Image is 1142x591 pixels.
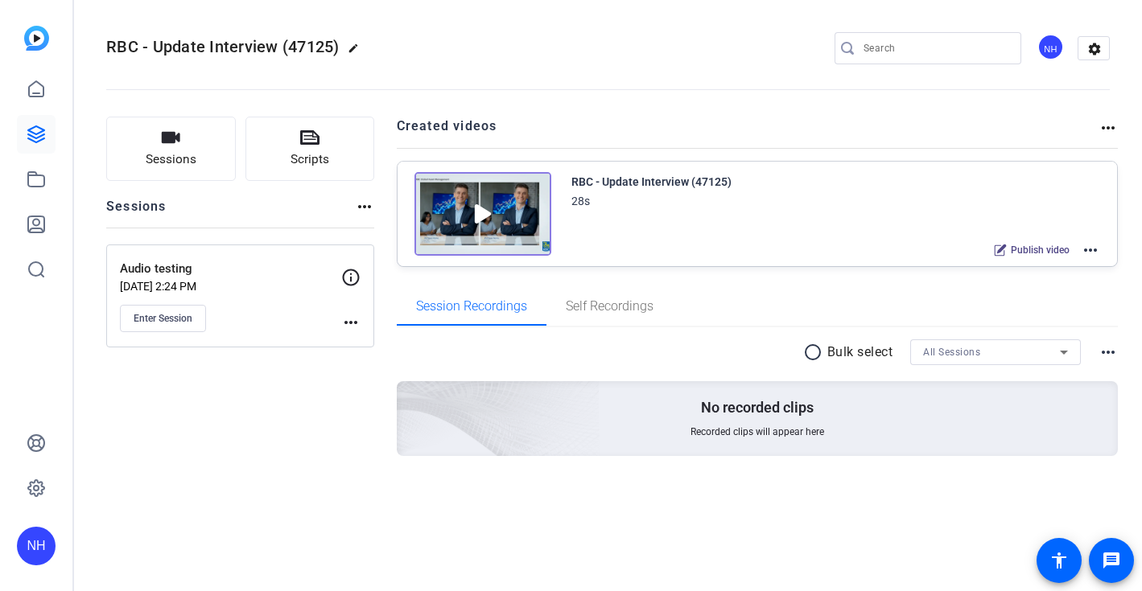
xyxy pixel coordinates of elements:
[24,26,49,51] img: blue-gradient.svg
[355,197,374,216] mat-icon: more_horiz
[120,260,341,278] p: Audio testing
[1099,118,1118,137] mat-icon: more_horiz
[571,172,732,191] div: RBC - Update Interview (47125)
[216,222,600,571] img: embarkstudio-empty-session.png
[120,305,206,332] button: Enter Session
[291,150,329,169] span: Scripts
[1102,551,1121,570] mat-icon: message
[134,312,192,325] span: Enter Session
[397,117,1099,148] h2: Created videos
[341,313,361,332] mat-icon: more_horiz
[414,172,551,256] img: Creator Project Thumbnail
[1099,343,1118,362] mat-icon: more_horiz
[416,300,527,313] span: Session Recordings
[1037,34,1066,62] ngx-avatar: Nancy Hanninen
[923,347,980,358] span: All Sessions
[106,197,167,228] h2: Sessions
[245,117,375,181] button: Scripts
[1037,34,1064,60] div: NH
[701,398,814,417] p: No recorded clips
[106,117,236,181] button: Sessions
[1049,551,1069,570] mat-icon: accessibility
[827,343,893,362] p: Bulk select
[571,191,590,211] div: 28s
[120,280,341,293] p: [DATE] 2:24 PM
[1081,240,1100,260] mat-icon: more_horiz
[146,150,196,169] span: Sessions
[106,37,340,56] span: RBC - Update Interview (47125)
[691,425,824,438] span: Recorded clips will appear here
[17,527,56,565] div: NH
[803,343,827,362] mat-icon: radio_button_unchecked
[864,39,1008,58] input: Search
[566,300,653,313] span: Self Recordings
[1078,37,1111,61] mat-icon: settings
[1011,244,1070,257] span: Publish video
[348,43,367,62] mat-icon: edit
